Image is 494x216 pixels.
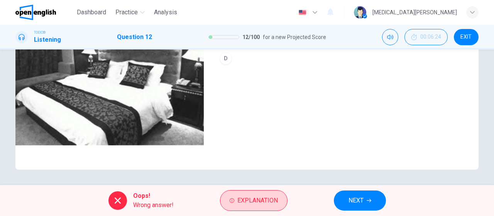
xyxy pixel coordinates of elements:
[133,201,174,210] span: Wrong answer!
[15,5,56,20] img: OpenEnglish logo
[298,10,307,15] img: en
[151,5,180,19] button: Analysis
[354,6,366,19] img: Profile picture
[115,8,138,17] span: Practice
[133,191,174,201] span: Oops!
[372,8,457,17] div: [MEDICAL_DATA][PERSON_NAME]
[220,190,288,211] button: Explanation
[34,30,46,35] span: TOEIC®
[263,32,326,42] span: for a new Projected Score
[74,5,109,19] button: Dashboard
[420,34,441,40] span: 00:06:24
[382,29,398,45] div: Mute
[112,5,148,19] button: Practice
[34,35,61,44] h1: Listening
[460,34,472,40] span: EXIT
[349,195,364,206] span: NEXT
[154,8,177,17] span: Analysis
[404,29,448,45] button: 00:06:24
[454,29,479,45] button: EXIT
[117,32,152,42] h1: Question 12
[15,5,74,20] a: OpenEnglish logo
[77,8,106,17] span: Dashboard
[237,195,278,206] span: Explanation
[242,32,260,42] span: 12 / 100
[404,29,448,45] div: Hide
[334,190,386,211] button: NEXT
